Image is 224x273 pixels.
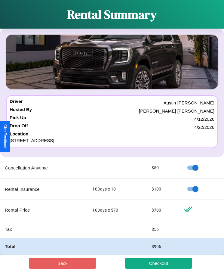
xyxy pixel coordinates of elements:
h1: Rental Summary [67,6,157,23]
p: Austin [PERSON_NAME] [164,99,214,107]
td: 10 Days x $ 70 [87,200,146,220]
p: [STREET_ADDRESS] [10,136,214,144]
td: $ 906 [147,238,179,255]
p: Cancellation Anytime [5,164,83,172]
h4: Drop Off [10,123,28,131]
p: Tax [5,225,83,233]
p: [PERSON_NAME] [PERSON_NAME] [139,107,214,115]
h4: Hosted By [10,107,32,115]
h4: Driver [10,99,23,107]
p: 4 / 22 / 2026 [194,123,214,131]
p: 4 / 12 / 2026 [194,115,214,123]
button: Checkout [125,258,192,269]
p: Rental Insurance [5,185,83,193]
div: Give Feedback [3,124,7,149]
td: $ 56 [147,220,179,238]
td: $ 50 [147,157,179,178]
h4: Location [10,131,214,136]
h4: Pick Up [10,115,26,123]
button: Back [29,258,96,269]
td: $ 100 [147,178,179,200]
td: $ 700 [147,200,179,220]
td: 10 Days x 10 [87,178,146,200]
h4: Total [5,243,83,250]
p: Rental Price [5,206,83,214]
